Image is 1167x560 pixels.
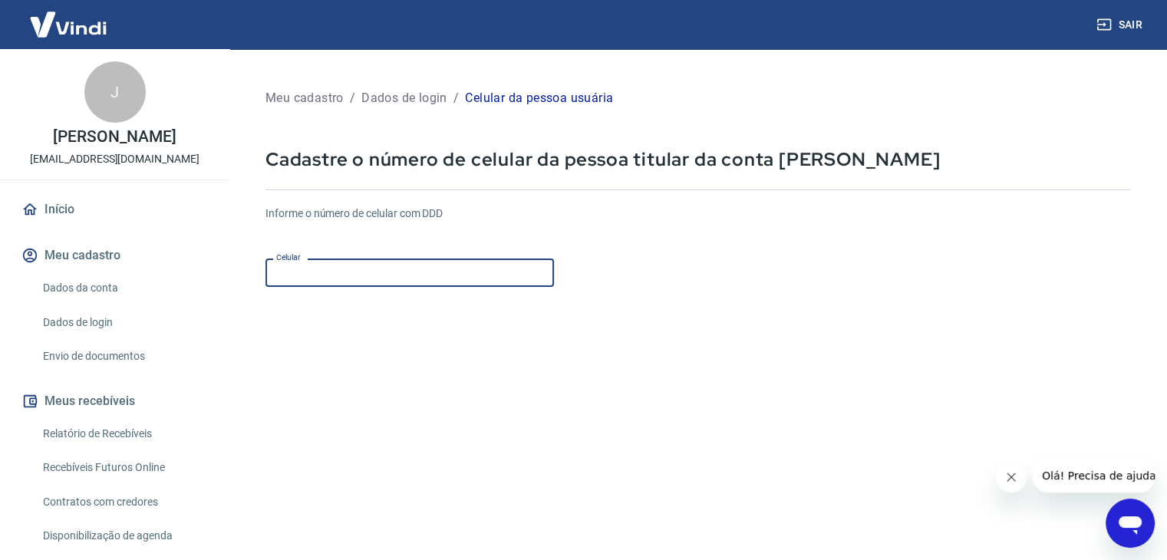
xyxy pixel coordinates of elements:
[361,89,447,107] p: Dados de login
[9,11,129,23] span: Olá! Precisa de ajuda?
[37,341,211,372] a: Envio de documentos
[37,272,211,304] a: Dados da conta
[37,452,211,483] a: Recebíveis Futuros Online
[265,89,344,107] p: Meu cadastro
[1093,11,1149,39] button: Sair
[350,89,355,107] p: /
[276,252,301,263] label: Celular
[265,147,1130,171] p: Cadastre o número de celular da pessoa titular da conta [PERSON_NAME]
[1033,459,1155,492] iframe: Mensagem da empresa
[18,1,118,48] img: Vindi
[996,462,1027,492] iframe: Fechar mensagem
[18,384,211,418] button: Meus recebíveis
[1106,499,1155,548] iframe: Botão para abrir a janela de mensagens
[18,239,211,272] button: Meu cadastro
[84,61,146,123] div: J
[37,520,211,552] a: Disponibilização de agenda
[37,486,211,518] a: Contratos com credores
[265,206,1130,222] h6: Informe o número de celular com DDD
[37,418,211,450] a: Relatório de Recebíveis
[53,129,176,145] p: [PERSON_NAME]
[453,89,459,107] p: /
[30,151,199,167] p: [EMAIL_ADDRESS][DOMAIN_NAME]
[18,193,211,226] a: Início
[37,307,211,338] a: Dados de login
[465,89,613,107] p: Celular da pessoa usuária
